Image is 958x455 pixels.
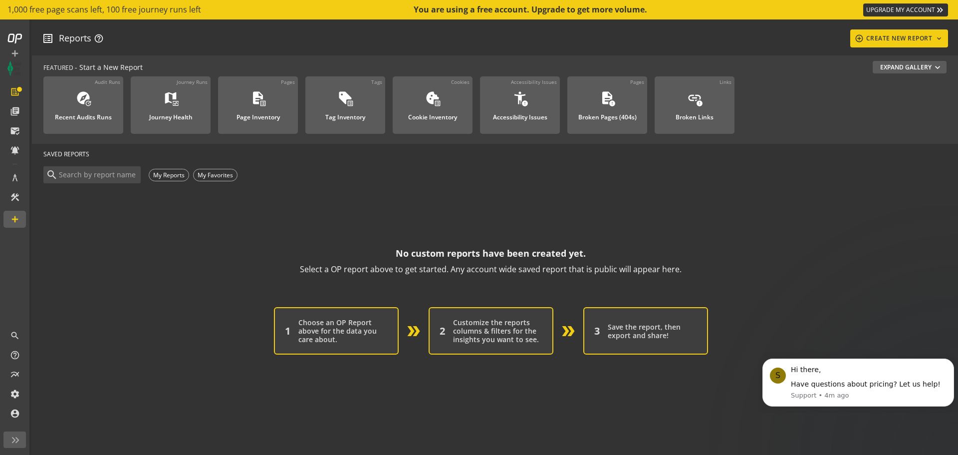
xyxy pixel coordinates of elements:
mat-icon: update [84,100,92,107]
div: Links [719,78,731,85]
mat-icon: keyboard_double_arrow_right [935,5,945,15]
mat-icon: accessibility_new [512,90,527,105]
div: 1 [285,325,290,337]
a: Audit RunsRecent Audits Runs [43,76,123,134]
span: 1,000 free page scans left, 100 free journey runs left [7,4,201,15]
mat-icon: monitor_heart [172,100,179,107]
mat-icon: help_outline [94,33,104,43]
mat-icon: add [10,48,20,58]
div: Pages [630,78,644,85]
div: Recent Audits Runs [55,108,112,121]
a: PagesBroken Pages (404s) [567,76,647,134]
mat-icon: explore [76,90,91,105]
div: CREATE NEW REPORT [854,29,945,47]
div: Reports [59,32,104,45]
p: No custom reports have been created yet. [396,245,586,261]
mat-icon: architecture [10,173,20,183]
div: Pages [281,78,295,85]
button: Expand Gallery [873,61,947,73]
mat-icon: mark_email_read [10,126,20,136]
div: 2 [440,325,445,337]
mat-icon: notifications_active [10,145,20,155]
a: Journey RunsJourney Health [131,76,211,134]
div: Journey Health [149,108,193,121]
mat-icon: library_books [10,106,20,116]
mat-icon: link [687,90,702,105]
div: Choose an OP Report above for the data you care about. [298,318,388,344]
div: Broken Pages (404s) [578,108,637,121]
mat-icon: settings [10,389,20,399]
a: PagesPage Inventory [218,76,298,134]
mat-icon: search [10,331,20,341]
mat-icon: construction [10,192,20,202]
mat-icon: description [600,90,615,105]
div: Tags [371,78,382,85]
mat-icon: sell [338,90,353,105]
button: CREATE NEW REPORT [850,29,949,47]
img: Customer Logo [7,61,22,76]
mat-icon: list_alt [346,100,354,107]
mat-icon: error [696,100,703,107]
iframe: Intercom notifications message [758,350,958,413]
div: Accessibility Issues [511,78,557,85]
div: My Reports [149,169,189,181]
mat-icon: description [250,90,265,105]
mat-icon: keyboard_arrow_down [934,34,944,42]
div: Save the report, then export and share! [608,323,697,340]
div: - Start a New Report [43,61,947,75]
a: CookiesCookie Inventory [393,76,473,134]
mat-icon: list_alt [10,87,20,97]
div: 3 [594,325,600,337]
mat-icon: help_outline [10,350,20,360]
div: Customize the reports columns & filters for the insights you want to see. [453,318,542,344]
mat-icon: search [46,169,58,181]
div: Accessibility Issues [493,108,547,121]
div: Broken Links [676,108,714,121]
mat-icon: map [163,90,178,105]
input: Search by report name [58,169,138,180]
mat-icon: add [10,214,20,224]
div: Tag Inventory [325,108,365,121]
div: Page Inventory [237,108,280,121]
div: My Favorites [193,169,238,181]
div: SAVED REPORTS [43,144,938,164]
mat-icon: account_circle [10,409,20,419]
p: Select a OP report above to get started. Any account wide saved report that is public will appear... [300,261,682,277]
span: FEATURED [43,63,73,72]
a: TagsTag Inventory [305,76,385,134]
mat-icon: error [608,100,616,107]
a: Accessibility IssuesAccessibility Issues [480,76,560,134]
a: UPGRADE MY ACCOUNT [863,3,948,16]
div: Audit Runs [95,78,120,85]
div: Cookies [451,78,470,85]
div: Cookie Inventory [408,108,457,121]
mat-icon: error [521,100,528,107]
mat-icon: add_circle_outline [854,34,864,43]
mat-icon: list_alt [42,32,54,44]
div: You are using a free account. Upgrade to get more volume. [414,4,648,15]
div: Journey Runs [177,78,208,85]
mat-icon: list_alt [434,100,441,107]
mat-icon: cookie [425,90,440,105]
mat-icon: list_alt [259,100,266,107]
mat-icon: multiline_chart [10,370,20,380]
a: LinksBroken Links [655,76,734,134]
mat-icon: expand_more [933,62,943,72]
